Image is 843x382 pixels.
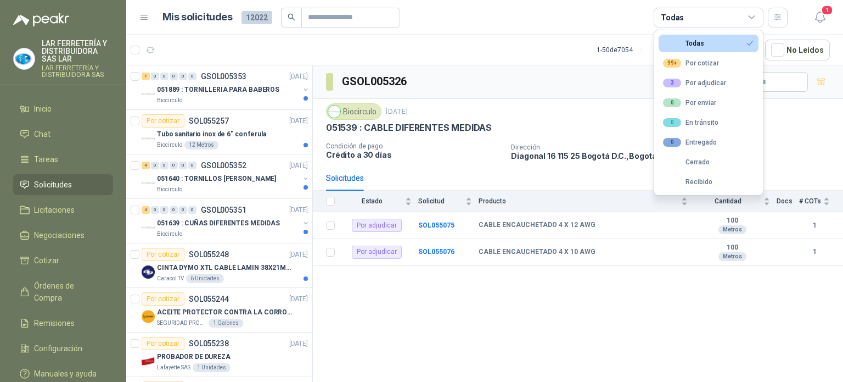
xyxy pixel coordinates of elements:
p: [DATE] [289,116,308,126]
div: Por cotizar [663,59,719,68]
div: 0 [179,73,187,80]
p: LAR FERRETERÍA Y DISTRIBUIDORA SAS LAR [42,40,113,63]
div: 4 [142,206,150,214]
b: 1 [799,220,830,231]
div: 0 [188,162,196,169]
span: Manuales y ayuda [34,368,97,380]
div: 0 [663,138,681,147]
div: 7 [142,73,150,80]
b: CABLE ENCAUCHETADO 4 X 12 AWG [479,221,595,230]
div: Por cotizar [142,292,184,306]
a: Solicitudes [13,174,113,195]
span: Producto [479,197,679,205]
p: [DATE] [289,71,308,82]
p: SOL055257 [189,117,229,125]
span: Cotizar [34,254,59,267]
button: 99+Por cotizar [659,54,758,72]
button: 0Por enviar [659,94,758,112]
p: SOL055238 [189,340,229,347]
div: Cerrado [663,158,710,166]
span: Licitaciones [34,204,75,216]
div: Metros [718,252,746,261]
p: GSOL005352 [201,162,246,169]
p: 051539 : CABLE DIFERENTES MEDIDAS [326,122,492,134]
div: 0 [151,162,159,169]
p: SOL055248 [189,251,229,258]
th: Producto [479,191,694,212]
button: Cerrado [659,153,758,171]
b: CABLE ENCAUCHETADO 4 X 10 AWG [479,248,595,257]
p: LAR FERRETERÍA Y DISTRIBUIDORA SAS [42,65,113,78]
p: 051639 : CUÑAS DIFERENTES MEDIDAS [157,218,280,229]
a: 4 0 0 0 0 0 GSOL005351[DATE] Company Logo051639 : CUÑAS DIFERENTES MEDIDASBiocirculo [142,203,310,239]
a: Remisiones [13,313,113,334]
a: Cotizar [13,250,113,271]
div: Por enviar [663,98,716,107]
p: GSOL005353 [201,73,246,80]
span: Cantidad [694,197,761,205]
p: Biocirculo [157,141,182,150]
th: Estado [341,191,418,212]
div: Entregado [663,138,717,147]
p: CINTA DYMO XTL CABLE LAMIN 38X21MMBLANCO [157,263,294,273]
p: [DATE] [289,205,308,215]
p: Tubo sanitario inox de 6" con ferula [157,129,266,140]
div: 0 [160,206,168,214]
img: Logo peakr [13,13,69,26]
p: Dirección [511,143,673,151]
p: PROBADOR DE DUREZA [157,352,231,362]
th: Cantidad [694,191,777,212]
a: 7 0 0 0 0 0 GSOL005353[DATE] Company Logo051889 : TORNILLERIA PARA BABEROSBiocirculo [142,70,310,105]
div: Por adjudicar [663,79,726,87]
b: 1 [799,247,830,257]
div: 0 [188,206,196,214]
div: Metros [718,225,746,234]
p: 051640 : TORNILLOS [PERSON_NAME] [157,174,276,184]
p: [DATE] [386,107,408,117]
th: # COTs [799,191,843,212]
div: 3 [663,79,681,87]
div: 0 [160,73,168,80]
span: Solicitud [418,197,463,205]
div: 0 [663,118,681,127]
button: Todas [659,35,758,52]
button: 0En tránsito [659,114,758,131]
div: 1 Unidades [193,363,231,372]
p: 051889 : TORNILLERIA PARA BABEROS [157,85,279,95]
img: Company Logo [142,132,155,145]
div: 0 [663,98,681,107]
div: 0 [160,162,168,169]
div: Por adjudicar [352,219,402,232]
p: [DATE] [289,250,308,260]
img: Company Logo [142,355,155,368]
div: 12 Metros [184,141,218,150]
p: Caracol TV [157,274,184,283]
div: Todas [661,12,684,24]
a: Tareas [13,149,113,170]
span: Configuración [34,342,82,355]
p: Biocirculo [157,96,182,105]
span: 12022 [241,11,272,24]
span: Solicitudes [34,179,72,191]
p: Biocirculo [157,185,182,194]
a: Órdenes de Compra [13,275,113,308]
p: [DATE] [289,339,308,349]
div: 1 Galones [209,319,243,328]
span: Remisiones [34,317,75,329]
img: Company Logo [328,106,340,118]
p: GSOL005351 [201,206,246,214]
a: Licitaciones [13,200,113,220]
div: Recibido [663,178,712,186]
p: Lafayette SAS [157,363,190,372]
b: 100 [694,243,770,252]
button: 3Por adjudicar [659,74,758,92]
p: Condición de pago [326,142,502,150]
a: Negociaciones [13,225,113,246]
div: Por cotizar [142,337,184,350]
p: Biocirculo [157,230,182,239]
img: Company Logo [142,176,155,190]
div: Por cotizar [142,248,184,261]
div: 1 - 50 de 7054 [597,41,668,59]
b: SOL055075 [418,222,454,229]
a: 4 0 0 0 0 0 GSOL005352[DATE] Company Logo051640 : TORNILLOS [PERSON_NAME]Biocirculo [142,159,310,194]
